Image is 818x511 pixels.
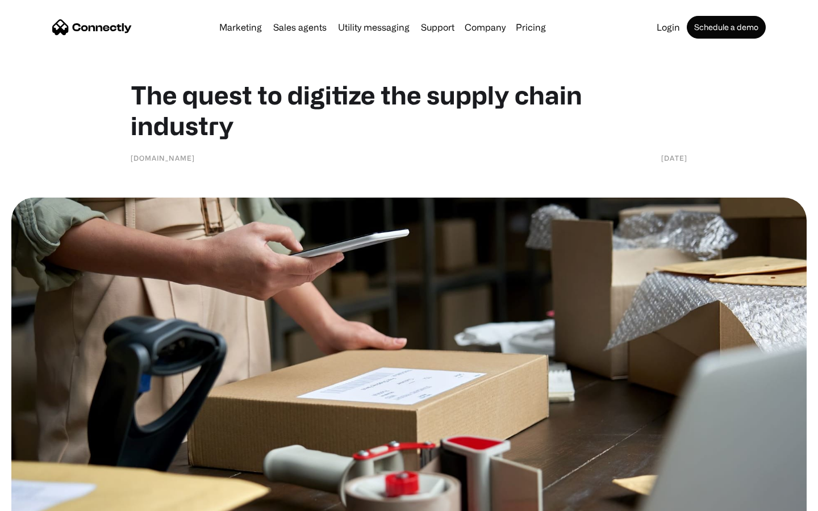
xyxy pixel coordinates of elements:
[652,23,685,32] a: Login
[687,16,766,39] a: Schedule a demo
[131,79,687,141] h1: The quest to digitize the supply chain industry
[23,491,68,507] ul: Language list
[416,23,459,32] a: Support
[131,152,195,164] div: [DOMAIN_NAME]
[215,23,266,32] a: Marketing
[661,152,687,164] div: [DATE]
[511,23,550,32] a: Pricing
[11,491,68,507] aside: Language selected: English
[269,23,331,32] a: Sales agents
[333,23,414,32] a: Utility messaging
[465,19,506,35] div: Company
